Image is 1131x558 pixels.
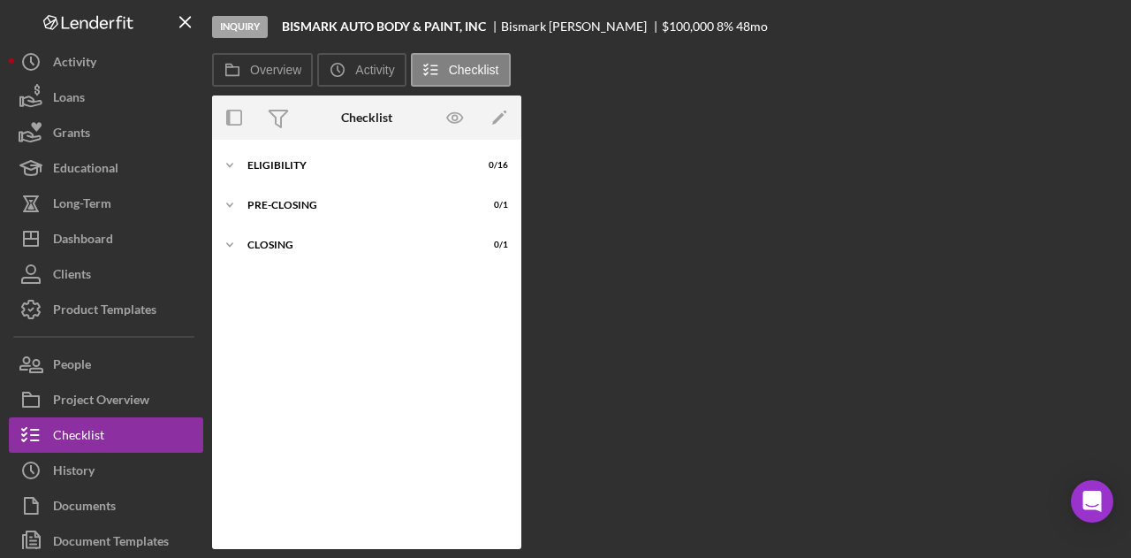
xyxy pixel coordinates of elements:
[9,292,203,327] button: Product Templates
[9,347,203,382] button: People
[1071,480,1113,523] div: Open Intercom Messenger
[9,382,203,417] button: Project Overview
[9,488,203,524] button: Documents
[355,63,394,77] label: Activity
[53,80,85,119] div: Loans
[411,53,511,87] button: Checklist
[53,150,118,190] div: Educational
[662,19,714,34] span: $100,000
[476,240,508,250] div: 0 / 1
[212,53,313,87] button: Overview
[9,221,203,256] button: Dashboard
[247,200,464,210] div: Pre-Closing
[53,221,113,261] div: Dashboard
[53,186,111,225] div: Long-Term
[449,63,499,77] label: Checklist
[717,19,733,34] div: 8 %
[53,453,95,493] div: History
[9,115,203,150] button: Grants
[53,488,116,528] div: Documents
[247,160,464,171] div: ELIGIBILITY
[53,44,96,84] div: Activity
[341,111,392,125] div: Checklist
[736,19,768,34] div: 48 mo
[9,453,203,488] button: History
[317,53,406,87] button: Activity
[282,19,486,34] b: BISMARK AUTO BODY & PAINT, INC
[9,150,203,186] button: Educational
[53,382,149,422] div: Project Overview
[9,44,203,80] button: Activity
[9,186,203,221] button: Long-Term
[9,256,203,292] button: Clients
[212,16,268,38] div: Inquiry
[476,200,508,210] div: 0 / 1
[53,347,91,386] div: People
[53,292,156,332] div: Product Templates
[53,417,104,457] div: Checklist
[53,256,91,296] div: Clients
[250,63,301,77] label: Overview
[9,80,203,115] button: Loans
[476,160,508,171] div: 0 / 16
[501,19,662,34] div: Bismark [PERSON_NAME]
[247,240,464,250] div: Closing
[53,115,90,155] div: Grants
[9,417,203,453] button: Checklist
